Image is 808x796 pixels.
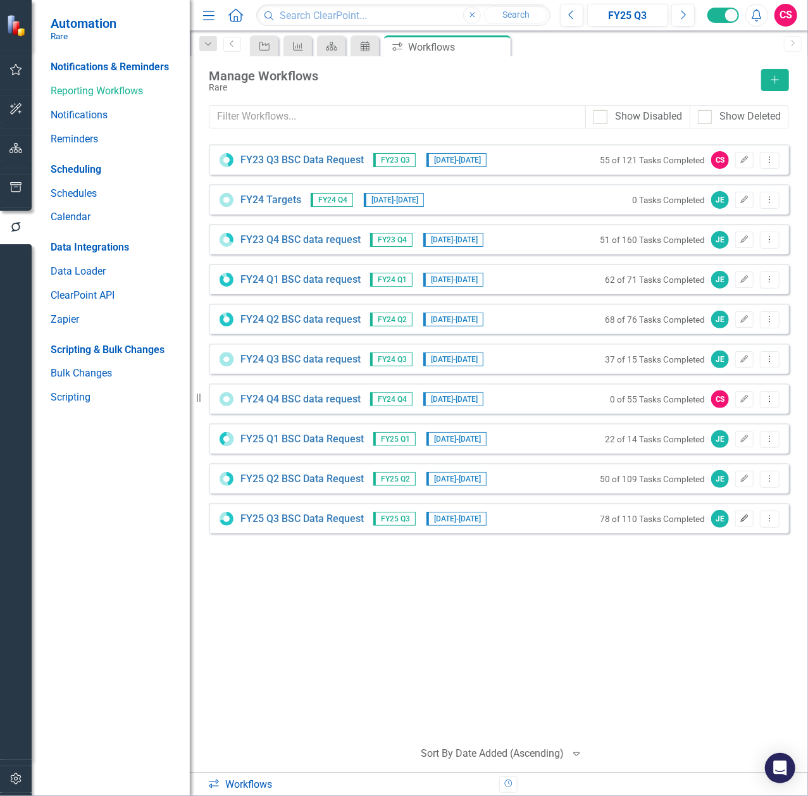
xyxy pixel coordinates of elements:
[51,163,101,177] div: Scheduling
[209,83,755,92] div: Rare
[423,352,483,366] span: [DATE] - [DATE]
[51,366,177,381] a: Bulk Changes
[370,273,413,287] span: FY24 Q1
[51,289,177,303] a: ClearPoint API
[423,273,483,287] span: [DATE] - [DATE]
[373,153,416,167] span: FY23 Q3
[6,15,28,37] img: ClearPoint Strategy
[373,512,416,526] span: FY25 Q3
[711,351,729,368] div: JE
[51,313,177,327] a: Zapier
[711,390,729,408] div: CS
[240,352,361,367] a: FY24 Q3 BSC data request
[632,195,705,205] small: 0 Tasks Completed
[370,233,413,247] span: FY23 Q4
[423,233,483,247] span: [DATE] - [DATE]
[256,4,550,27] input: Search ClearPoint...
[484,6,547,24] button: Search
[615,109,682,124] div: Show Disabled
[370,313,413,326] span: FY24 Q2
[209,105,586,128] input: Filter Workflows...
[719,109,781,124] div: Show Deleted
[592,8,664,23] div: FY25 Q3
[711,510,729,528] div: JE
[370,352,413,366] span: FY24 Q3
[373,472,416,486] span: FY25 Q2
[765,753,795,783] div: Open Intercom Messenger
[240,153,364,168] a: FY23 Q3 BSC Data Request
[711,470,729,488] div: JE
[605,275,705,285] small: 62 of 71 Tasks Completed
[51,343,165,358] div: Scripting & Bulk Changes
[51,108,177,123] a: Notifications
[605,434,705,444] small: 22 of 14 Tasks Completed
[426,432,487,446] span: [DATE] - [DATE]
[51,60,169,75] div: Notifications & Reminders
[600,514,705,524] small: 78 of 110 Tasks Completed
[774,4,797,27] button: CS
[240,472,364,487] a: FY25 Q2 BSC Data Request
[610,394,705,404] small: 0 of 55 Tasks Completed
[600,474,705,484] small: 50 of 109 Tasks Completed
[51,16,116,31] span: Automation
[311,193,353,207] span: FY24 Q4
[51,31,116,41] small: Rare
[711,430,729,448] div: JE
[51,390,177,405] a: Scripting
[502,9,530,20] span: Search
[423,313,483,326] span: [DATE] - [DATE]
[711,191,729,209] div: JE
[605,314,705,325] small: 68 of 76 Tasks Completed
[240,313,361,327] a: FY24 Q2 BSC data request
[711,311,729,328] div: JE
[587,4,668,27] button: FY25 Q3
[423,392,483,406] span: [DATE] - [DATE]
[240,273,361,287] a: FY24 Q1 BSC data request
[209,69,755,83] div: Manage Workflows
[711,271,729,289] div: JE
[240,392,361,407] a: FY24 Q4 BSC data request
[711,151,729,169] div: CS
[208,778,490,792] div: Workflows
[426,472,487,486] span: [DATE] - [DATE]
[51,264,177,279] a: Data Loader
[605,354,705,364] small: 37 of 15 Tasks Completed
[426,153,487,167] span: [DATE] - [DATE]
[240,193,301,208] a: FY24 Targets
[373,432,416,446] span: FY25 Q1
[600,235,705,245] small: 51 of 160 Tasks Completed
[408,39,507,55] div: Workflows
[426,512,487,526] span: [DATE] - [DATE]
[364,193,424,207] span: [DATE] - [DATE]
[51,210,177,225] a: Calendar
[711,231,729,249] div: JE
[51,187,177,201] a: Schedules
[240,432,364,447] a: FY25 Q1 BSC Data Request
[51,84,177,99] a: Reporting Workflows
[240,233,361,247] a: FY23 Q4 BSC data request
[51,132,177,147] a: Reminders
[240,512,364,526] a: FY25 Q3 BSC Data Request
[51,240,129,255] div: Data Integrations
[370,392,413,406] span: FY24 Q4
[600,155,705,165] small: 55 of 121 Tasks Completed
